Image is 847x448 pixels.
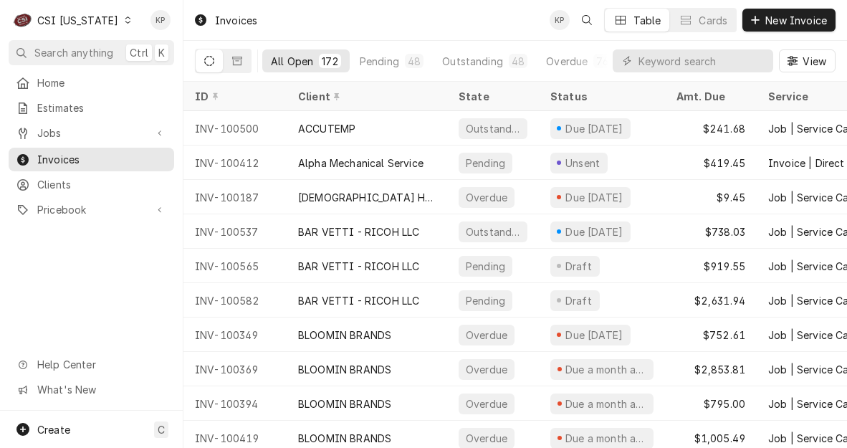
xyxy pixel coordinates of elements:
div: Overdue [464,431,509,446]
div: BLOOMIN BRANDS [298,328,391,343]
div: CSI Kentucky's Avatar [13,10,33,30]
div: BAR VETTI - RICOH LLC [298,224,419,239]
div: BLOOMIN BRANDS [298,362,391,377]
span: Invoices [37,152,167,167]
div: Due [DATE] [564,121,625,136]
span: Create [37,424,70,436]
div: BAR VETTI - RICOH LLC [298,259,419,274]
div: ACCUTEMP [298,121,355,136]
div: KP [150,10,171,30]
a: Invoices [9,148,174,171]
button: Search anythingCtrlK [9,40,174,65]
div: INV-100565 [183,249,287,283]
div: Pending [464,156,507,171]
div: Draft [563,259,594,274]
a: Clients [9,173,174,196]
a: Home [9,71,174,95]
div: Due [DATE] [564,224,625,239]
div: INV-100537 [183,214,287,249]
div: INV-100500 [183,111,287,146]
div: Overdue [464,190,509,205]
div: Due a month ago [564,362,648,377]
div: $919.55 [665,249,757,283]
span: Help Center [37,357,166,372]
div: $2,631.94 [665,283,757,318]
div: Kym Parson's Avatar [550,10,570,30]
div: Overdue [546,54,588,69]
div: State [459,89,527,104]
div: $241.68 [665,111,757,146]
div: $752.61 [665,318,757,352]
div: KP [550,10,570,30]
div: Pending [464,259,507,274]
div: C [13,10,33,30]
div: 48 [408,54,421,69]
span: C [158,422,165,437]
div: $738.03 [665,214,757,249]
div: Overdue [464,362,509,377]
button: View [779,49,836,72]
div: BLOOMIN BRANDS [298,431,391,446]
div: INV-100369 [183,352,287,386]
a: Go to Pricebook [9,198,174,221]
div: 172 [322,54,338,69]
div: 48 [512,54,525,69]
div: Overdue [464,396,509,411]
div: Unsent [563,156,602,171]
a: Estimates [9,96,174,120]
div: ID [195,89,272,104]
div: Amt. Due [676,89,742,104]
span: K [158,45,165,60]
div: CSI [US_STATE] [37,13,118,28]
div: INV-100412 [183,146,287,180]
div: $795.00 [665,386,757,421]
div: BLOOMIN BRANDS [298,396,391,411]
div: Due a month ago [564,396,648,411]
div: $2,853.81 [665,352,757,386]
span: New Invoice [762,13,830,28]
div: $419.45 [665,146,757,180]
div: INV-100349 [183,318,287,352]
div: Due a month ago [564,431,648,446]
span: Search anything [34,45,113,60]
div: Client [298,89,433,104]
div: Overdue [464,328,509,343]
span: Ctrl [130,45,148,60]
div: All Open [271,54,313,69]
div: INV-100582 [183,283,287,318]
button: Open search [575,9,598,32]
div: Kym Parson's Avatar [150,10,171,30]
button: New Invoice [742,9,836,32]
a: Go to Jobs [9,121,174,145]
div: INV-100394 [183,386,287,421]
div: Status [550,89,651,104]
div: Pending [360,54,399,69]
div: Outstanding [442,54,503,69]
a: Go to Help Center [9,353,174,376]
div: Outstanding [464,121,522,136]
div: $9.45 [665,180,757,214]
div: [DEMOGRAPHIC_DATA] HEALTHCARE SYSTEM INC [298,190,436,205]
span: View [800,54,829,69]
input: Keyword search [638,49,766,72]
div: Alpha Mechanical Service [298,156,423,171]
div: 76 [596,54,608,69]
div: Outstanding [464,224,522,239]
span: Jobs [37,125,145,140]
span: Estimates [37,100,167,115]
div: Table [633,13,661,28]
span: What's New [37,382,166,397]
div: Due [DATE] [564,190,625,205]
a: Go to What's New [9,378,174,401]
div: BAR VETTI - RICOH LLC [298,293,419,308]
div: INV-100187 [183,180,287,214]
div: Pending [464,293,507,308]
div: Due [DATE] [564,328,625,343]
span: Home [37,75,167,90]
span: Pricebook [37,202,145,217]
div: Cards [699,13,727,28]
span: Clients [37,177,167,192]
div: Draft [563,293,594,308]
